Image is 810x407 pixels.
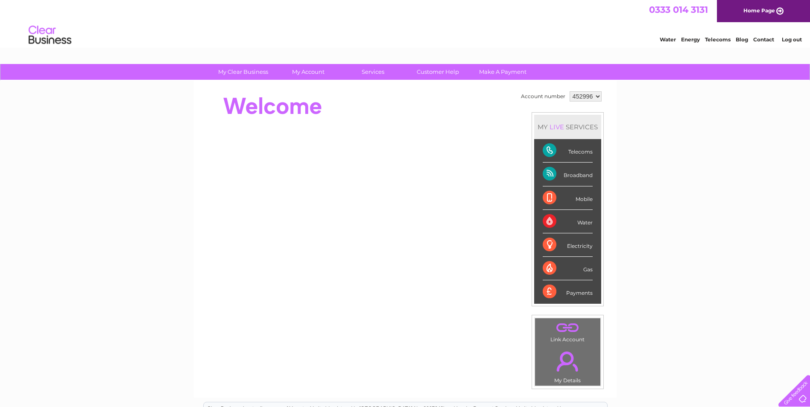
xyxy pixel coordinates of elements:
a: Energy [681,36,700,43]
div: Water [543,210,593,233]
div: Broadband [543,163,593,186]
a: Log out [782,36,802,43]
a: Water [660,36,676,43]
td: Link Account [535,318,601,345]
a: My Clear Business [208,64,278,80]
a: Customer Help [403,64,473,80]
div: Telecoms [543,139,593,163]
a: Contact [753,36,774,43]
div: MY SERVICES [534,115,601,139]
a: . [537,346,598,376]
a: My Account [273,64,343,80]
td: Account number [519,89,567,104]
div: Mobile [543,186,593,210]
div: Electricity [543,233,593,257]
a: Make A Payment [468,64,538,80]
td: My Details [535,344,601,386]
img: logo.png [28,22,72,48]
div: Gas [543,257,593,280]
a: 0333 014 3131 [649,4,708,15]
a: Blog [736,36,748,43]
a: Services [338,64,408,80]
a: . [537,320,598,335]
div: LIVE [548,123,566,131]
div: Clear Business is a trading name of Verastar Limited (registered in [GEOGRAPHIC_DATA] No. 3667643... [204,5,607,41]
a: Telecoms [705,36,731,43]
div: Payments [543,280,593,303]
